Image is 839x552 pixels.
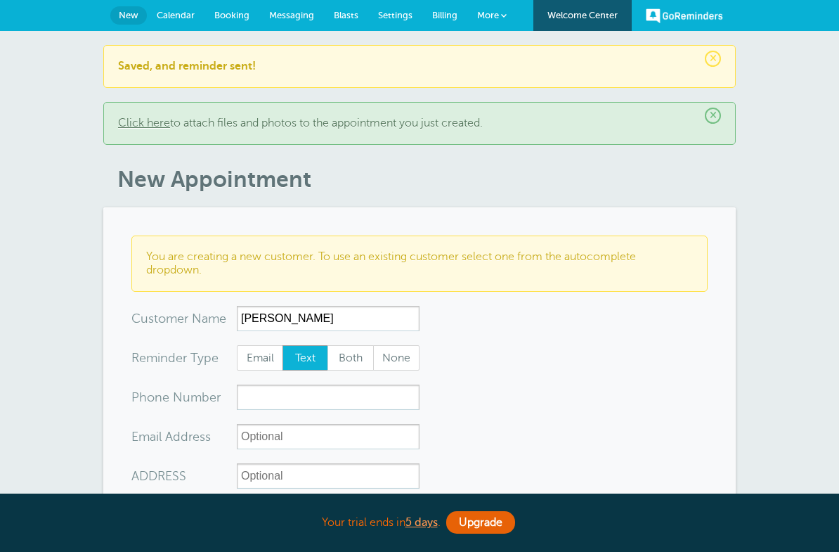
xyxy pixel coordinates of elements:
input: Optional [237,463,419,489]
a: 5 days [405,516,438,529]
div: ame [131,306,237,331]
span: Ema [131,430,156,443]
a: New [110,6,147,25]
a: Upgrade [446,511,515,534]
span: Messaging [269,10,314,20]
div: Your trial ends in . [103,508,736,538]
span: Billing [432,10,457,20]
span: il Add [156,430,188,443]
span: Settings [378,10,412,20]
div: mber [131,385,237,410]
label: Both [327,345,374,371]
p: to attach files and photos to the appointment you just created. [118,117,721,130]
input: Optional [237,424,419,449]
p: You are creating a new customer. To use an existing customer select one from the autocomplete dro... [146,250,693,277]
label: ADDRESS [131,470,186,482]
label: Reminder Type [131,352,219,364]
b: Saved, and reminder sent! [118,60,256,72]
iframe: Resource center [783,496,825,538]
span: None [374,346,419,370]
span: × [705,51,721,67]
span: More [477,10,499,20]
span: Calendar [157,10,195,20]
label: None [373,345,419,371]
h1: New Appointment [117,166,736,193]
span: Text [283,346,328,370]
span: tomer N [154,312,202,325]
span: Pho [131,391,155,404]
div: ress [131,424,237,449]
span: Email [238,346,282,370]
label: Email [237,345,283,371]
span: Booking [214,10,249,20]
span: ne Nu [155,391,190,404]
span: × [705,108,721,124]
label: Text [282,345,329,371]
span: New [119,10,138,20]
span: Blasts [334,10,358,20]
span: Both [328,346,373,370]
span: Cus [131,312,154,325]
a: Click here [118,117,170,129]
